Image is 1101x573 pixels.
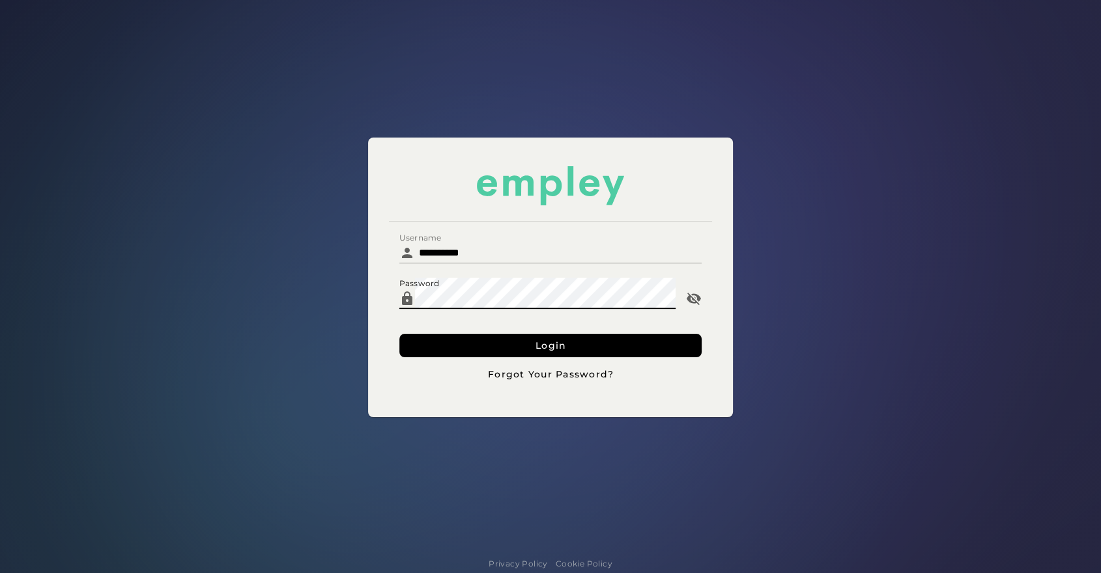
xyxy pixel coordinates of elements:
[399,334,702,357] button: Login
[535,340,567,351] span: Login
[399,362,702,386] button: Forgot Your Password?
[489,557,548,570] a: Privacy Policy
[686,291,702,306] i: Password appended action
[556,557,612,570] a: Cookie Policy
[487,368,614,380] span: Forgot Your Password?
